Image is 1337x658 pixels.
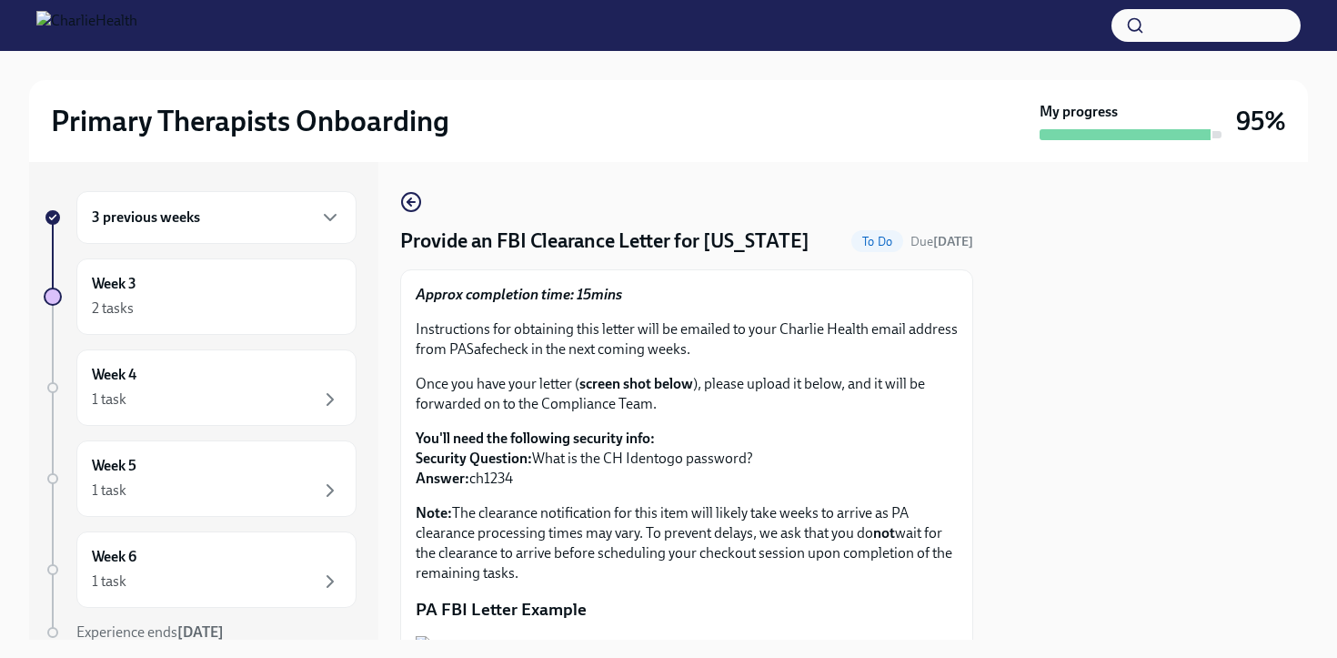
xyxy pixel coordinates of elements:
[44,440,357,517] a: Week 51 task
[933,234,973,249] strong: [DATE]
[92,572,126,592] div: 1 task
[92,481,126,501] div: 1 task
[873,524,895,542] strong: not
[51,103,449,139] h2: Primary Therapists Onboarding
[92,299,134,319] div: 2 tasks
[92,456,136,476] h6: Week 5
[416,450,532,467] strong: Security Question:
[76,623,224,641] span: Experience ends
[92,365,136,385] h6: Week 4
[36,11,137,40] img: CharlieHealth
[416,598,958,622] p: PA FBI Letter Example
[416,286,622,303] strong: Approx completion time: 15mins
[416,504,452,521] strong: Note:
[416,319,958,359] p: Instructions for obtaining this letter will be emailed to your Charlie Health email address from ...
[416,374,958,414] p: Once you have your letter ( ), please upload it below, and it will be forwarded on to the Complia...
[416,470,469,487] strong: Answer:
[416,503,958,583] p: The clearance notification for this item will likely take weeks to arrive as PA clearance process...
[44,531,357,608] a: Week 61 task
[92,547,136,567] h6: Week 6
[177,623,224,641] strong: [DATE]
[92,274,136,294] h6: Week 3
[92,390,126,410] div: 1 task
[910,233,973,250] span: September 4th, 2025 09:00
[44,258,357,335] a: Week 32 tasks
[92,208,200,228] h6: 3 previous weeks
[851,235,903,248] span: To Do
[416,429,958,489] p: What is the CH Identogo password? ch1234
[1236,105,1286,137] h3: 95%
[400,228,809,255] h4: Provide an FBI Clearance Letter for [US_STATE]
[910,234,973,249] span: Due
[44,349,357,426] a: Week 41 task
[416,636,958,656] button: Zoom image
[76,191,357,244] div: 3 previous weeks
[579,375,693,392] strong: screen shot below
[1040,102,1118,122] strong: My progress
[416,430,655,447] strong: You'll need the following security info:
